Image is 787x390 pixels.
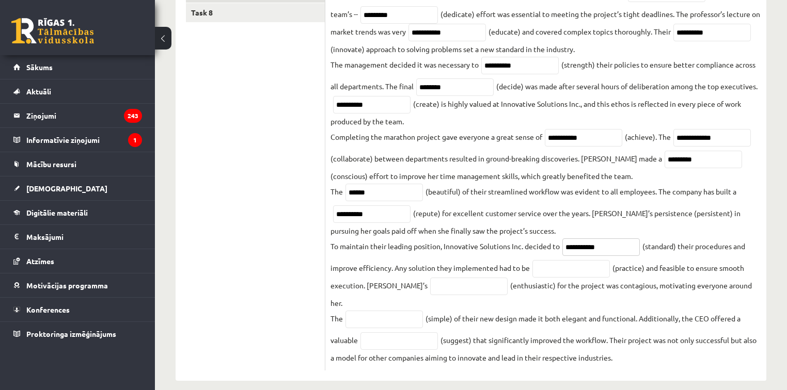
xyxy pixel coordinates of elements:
legend: Informatīvie ziņojumi [26,128,142,152]
a: Konferences [13,298,142,321]
p: Completing the marathon project gave everyone a great sense of [330,129,542,144]
span: Mācību resursi [26,159,76,169]
a: Motivācijas programma [13,273,142,297]
a: Proktoringa izmēģinājums [13,322,142,346]
a: Task 8 [186,3,325,22]
span: Motivācijas programma [26,281,108,290]
span: Sākums [26,62,53,72]
a: [DEMOGRAPHIC_DATA] [13,176,142,200]
a: Maksājumi [13,225,142,249]
span: Aktuāli [26,87,51,96]
i: 243 [124,109,142,123]
span: Atzīmes [26,256,54,266]
legend: Maksājumi [26,225,142,249]
p: The [330,311,343,326]
span: Konferences [26,305,70,314]
a: Mācību resursi [13,152,142,176]
span: [DEMOGRAPHIC_DATA] [26,184,107,193]
p: The management decided it was necessary to [330,57,479,72]
span: Digitālie materiāli [26,208,88,217]
legend: Ziņojumi [26,104,142,127]
a: Atzīmes [13,249,142,273]
p: To maintain their leading position, Innovative Solutions Inc. decided to [330,238,560,254]
a: Sākums [13,55,142,79]
a: Informatīvie ziņojumi1 [13,128,142,152]
a: Rīgas 1. Tālmācības vidusskola [11,18,94,44]
a: Digitālie materiāli [13,201,142,224]
a: Aktuāli [13,79,142,103]
i: 1 [128,133,142,147]
span: Proktoringa izmēģinājums [26,329,116,338]
a: Ziņojumi243 [13,104,142,127]
p: The [330,184,343,199]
